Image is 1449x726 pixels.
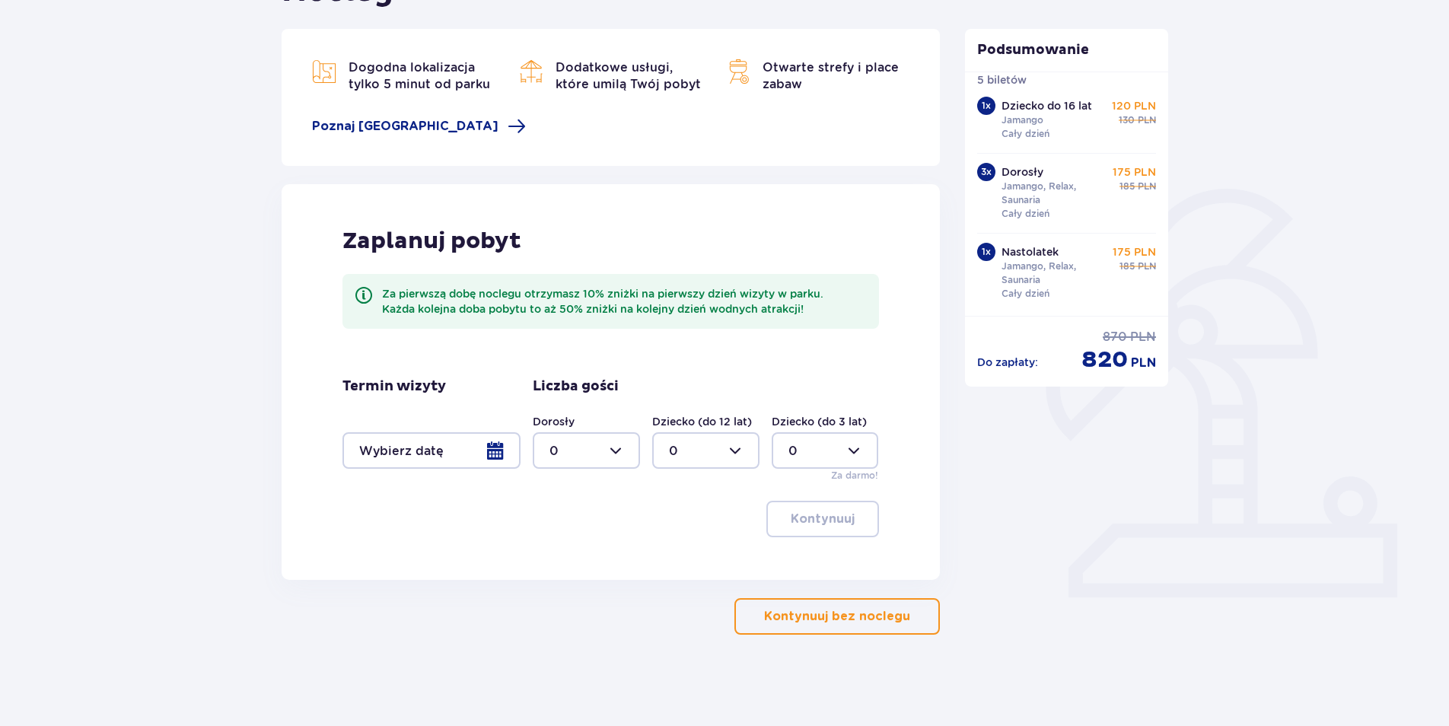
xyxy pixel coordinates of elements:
p: Dziecko do 16 lat [1002,98,1092,113]
p: PLN [1130,329,1156,345]
p: 820 [1081,345,1128,374]
label: Dorosły [533,414,575,429]
button: Kontynuuj [766,501,879,537]
p: 185 [1119,260,1135,273]
p: Dorosły [1002,164,1043,180]
p: Jamango, Relax, Saunaria [1002,180,1107,207]
p: Nastolatek [1002,244,1059,260]
p: Cały dzień [1002,207,1049,221]
p: PLN [1138,180,1156,193]
img: Map Icon [312,59,336,84]
div: 1 x [977,243,995,261]
p: PLN [1138,113,1156,127]
label: Dziecko (do 3 lat) [772,414,867,429]
p: PLN [1131,355,1156,371]
p: Za darmo! [831,469,878,482]
p: Termin wizyty [342,377,446,396]
div: 3 x [977,163,995,181]
p: 5 biletów [977,72,1027,88]
a: Poznaj [GEOGRAPHIC_DATA] [312,117,526,135]
button: Kontynuuj bez noclegu [734,598,940,635]
p: 185 [1119,180,1135,193]
span: Dogodna lokalizacja tylko 5 minut od parku [349,60,490,91]
span: Otwarte strefy i place zabaw [763,60,899,91]
p: Kontynuuj bez noclegu [764,608,910,625]
div: Za pierwszą dobę noclegu otrzymasz 10% zniżki na pierwszy dzień wizyty w parku. Każda kolejna dob... [382,286,867,317]
div: 1 x [977,97,995,115]
p: Cały dzień [1002,287,1049,301]
p: 870 [1103,329,1127,345]
span: Dodatkowe usługi, które umilą Twój pobyt [556,60,701,91]
p: Jamango [1002,113,1043,127]
p: Liczba gości [533,377,619,396]
p: 120 PLN [1112,98,1156,113]
p: Do zapłaty : [977,355,1038,370]
p: 175 PLN [1113,244,1156,260]
p: Zaplanuj pobyt [342,227,521,256]
p: 175 PLN [1113,164,1156,180]
img: Map Icon [726,59,750,84]
label: Dziecko (do 12 lat) [652,414,752,429]
p: PLN [1138,260,1156,273]
p: Podsumowanie [965,41,1169,59]
p: Kontynuuj [791,511,855,527]
p: 130 [1119,113,1135,127]
p: Jamango, Relax, Saunaria [1002,260,1107,287]
img: Bar Icon [519,59,543,84]
span: Poznaj [GEOGRAPHIC_DATA] [312,118,498,135]
p: Cały dzień [1002,127,1049,141]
